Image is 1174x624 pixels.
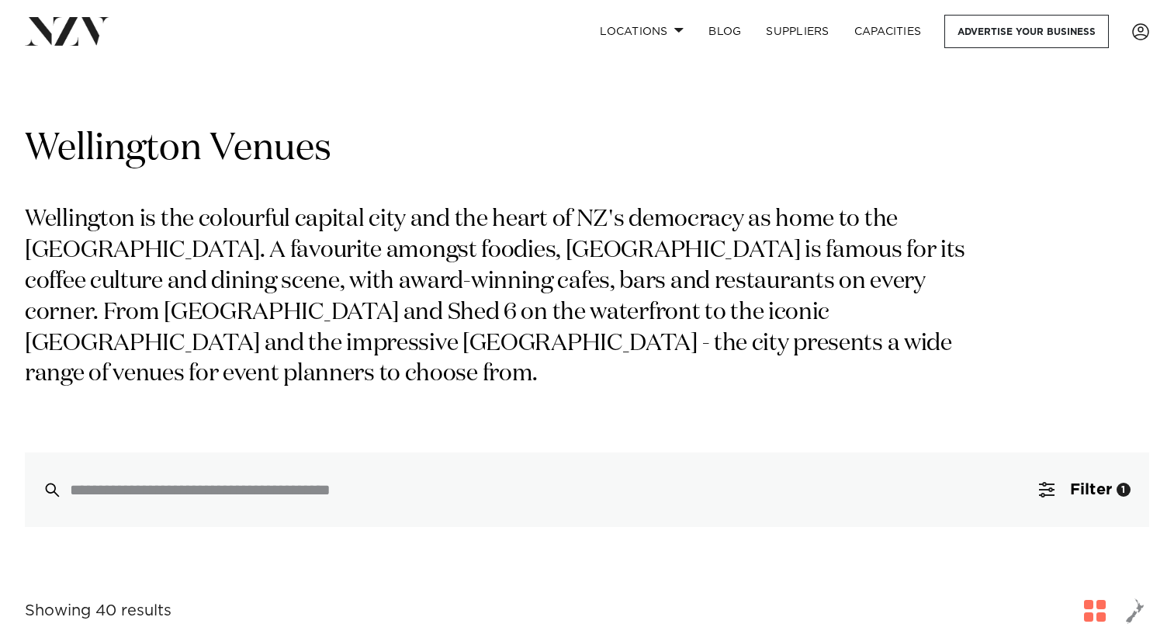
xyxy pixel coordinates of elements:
[753,15,841,48] a: SUPPLIERS
[1020,452,1149,527] button: Filter1
[25,205,984,390] p: Wellington is the colourful capital city and the heart of NZ's democracy as home to the [GEOGRAPH...
[1070,482,1112,497] span: Filter
[25,599,171,623] div: Showing 40 results
[842,15,934,48] a: Capacities
[25,125,1149,174] h1: Wellington Venues
[587,15,696,48] a: Locations
[696,15,753,48] a: BLOG
[1117,483,1131,497] div: 1
[25,17,109,45] img: nzv-logo.png
[944,15,1109,48] a: Advertise your business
